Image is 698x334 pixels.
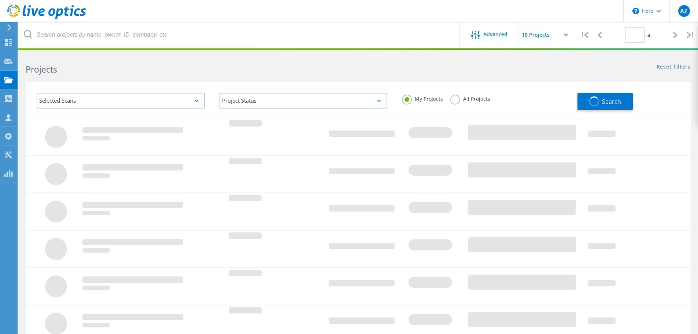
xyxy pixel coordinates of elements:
[26,63,57,75] b: Projects
[577,22,592,48] div: |
[602,98,621,106] span: Search
[632,8,639,14] svg: \n
[483,32,507,37] span: Advanced
[219,93,388,109] div: Project Status
[402,95,443,102] label: My Projects
[577,93,633,110] button: Search
[646,32,650,38] span: of
[680,8,687,14] span: AZ
[450,95,490,102] label: All Projects
[683,22,698,48] div: |
[37,93,205,109] div: Selected Scans
[657,64,691,70] a: Reset Filters
[7,15,86,21] a: Live Optics Dashboard
[18,22,460,48] input: Search projects by name, owner, ID, company, etc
